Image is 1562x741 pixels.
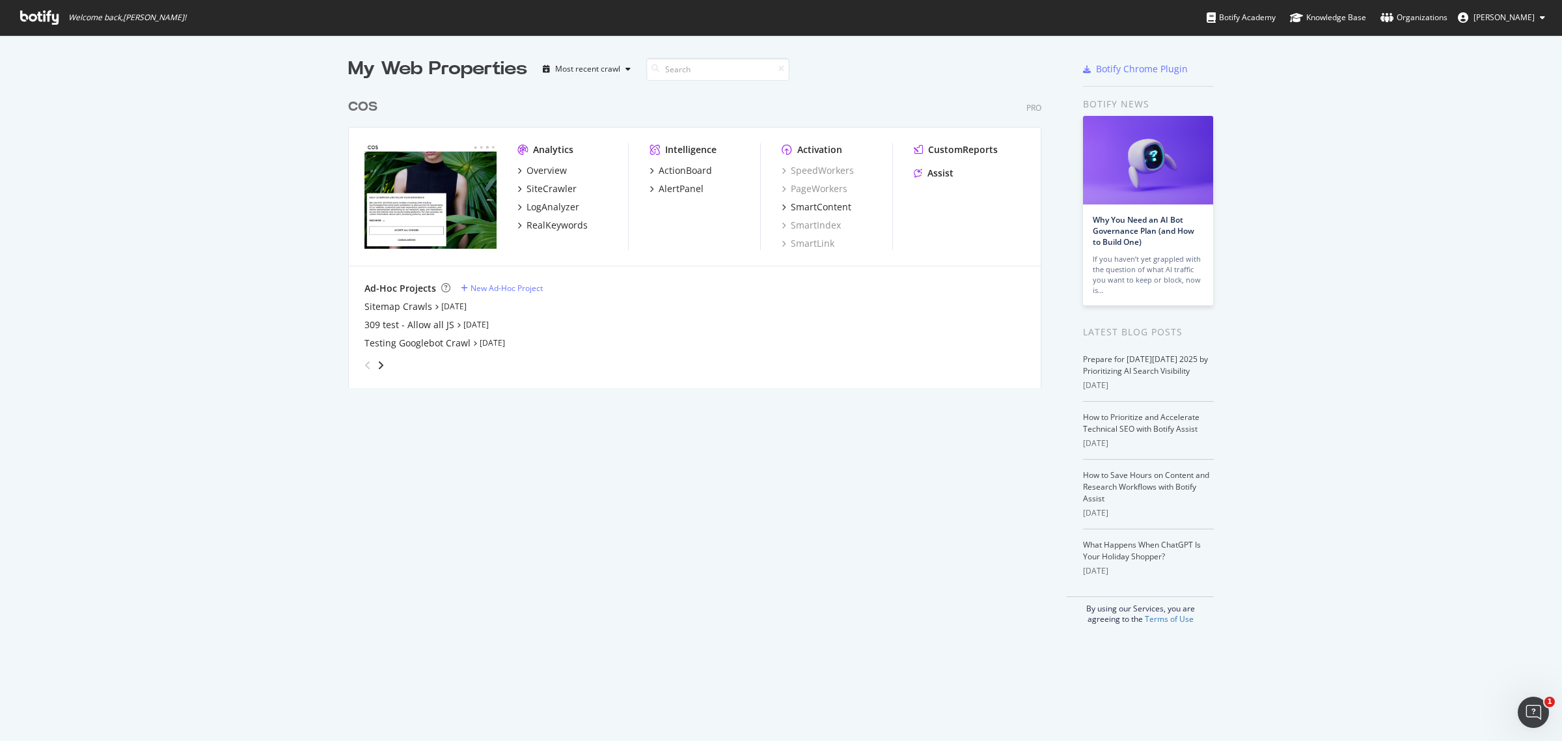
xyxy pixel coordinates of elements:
div: COS [348,98,377,117]
div: ActionBoard [659,164,712,177]
a: LogAnalyzer [517,201,579,214]
div: angle-left [359,355,376,376]
a: ActionBoard [650,164,712,177]
a: How to Prioritize and Accelerate Technical SEO with Botify Assist [1083,412,1199,434]
div: [DATE] [1083,507,1214,519]
a: SpeedWorkers [782,164,854,177]
div: grid [348,82,1052,388]
a: CustomReports [914,143,998,156]
input: Search [646,58,789,81]
div: Ad-Hoc Projects [364,282,436,295]
a: Testing Googlebot Crawl [364,337,471,350]
div: Pro [1026,102,1041,113]
a: New Ad-Hoc Project [461,283,543,294]
a: How to Save Hours on Content and Research Workflows with Botify Assist [1083,469,1209,504]
a: Terms of Use [1145,613,1194,624]
div: angle-right [376,359,385,372]
div: Botify news [1083,97,1214,111]
a: SiteCrawler [517,182,577,195]
div: Analytics [533,143,573,156]
div: Knowledge Base [1290,11,1366,24]
div: CustomReports [928,143,998,156]
a: AlertPanel [650,182,704,195]
div: Botify Chrome Plugin [1096,63,1188,76]
div: SiteCrawler [527,182,577,195]
a: SmartContent [782,201,851,214]
a: [DATE] [463,319,489,330]
a: [DATE] [441,301,467,312]
div: Latest Blog Posts [1083,325,1214,339]
a: What Happens When ChatGPT Is Your Holiday Shopper? [1083,539,1201,562]
a: Overview [517,164,567,177]
div: SmartContent [791,201,851,214]
a: 309 test - Allow all JS [364,318,454,331]
a: [DATE] [480,337,505,348]
div: RealKeywords [527,219,588,232]
button: [PERSON_NAME] [1447,7,1555,28]
a: Prepare for [DATE][DATE] 2025 by Prioritizing AI Search Visibility [1083,354,1208,376]
iframe: Intercom live chat [1518,697,1549,728]
a: RealKeywords [517,219,588,232]
div: Activation [797,143,842,156]
span: Sarah Ellul [1473,12,1535,23]
a: Botify Chrome Plugin [1083,63,1188,76]
a: Why You Need an AI Bot Governance Plan (and How to Build One) [1093,214,1194,247]
div: Botify Academy [1207,11,1276,24]
div: Most recent crawl [555,65,620,73]
div: Assist [927,167,953,180]
span: 1 [1544,697,1555,707]
div: Intelligence [665,143,717,156]
a: COS [348,98,383,117]
img: Why You Need an AI Bot Governance Plan (and How to Build One) [1083,116,1213,204]
a: PageWorkers [782,182,847,195]
a: Sitemap Crawls [364,300,432,313]
span: Welcome back, [PERSON_NAME] ! [68,12,186,23]
img: https://www.cosstores.com [364,143,497,249]
button: Most recent crawl [538,59,636,79]
div: [DATE] [1083,565,1214,577]
div: Overview [527,164,567,177]
div: LogAnalyzer [527,201,579,214]
a: SmartLink [782,237,834,250]
div: AlertPanel [659,182,704,195]
div: My Web Properties [348,56,527,82]
div: If you haven’t yet grappled with the question of what AI traffic you want to keep or block, now is… [1093,254,1203,296]
a: SmartIndex [782,219,841,232]
a: Assist [914,167,953,180]
div: [DATE] [1083,438,1214,449]
div: [DATE] [1083,380,1214,391]
div: New Ad-Hoc Project [471,283,543,294]
div: Organizations [1380,11,1447,24]
div: By using our Services, you are agreeing to the [1067,596,1214,624]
